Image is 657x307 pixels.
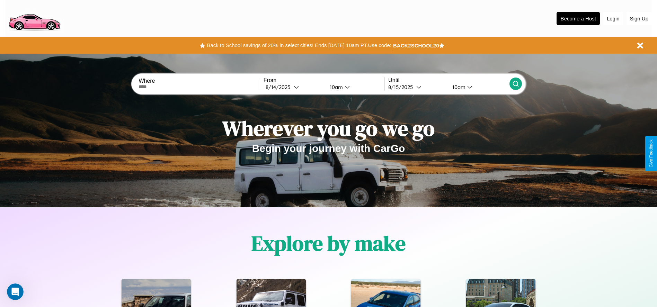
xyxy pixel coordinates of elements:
[447,83,509,91] button: 10am
[627,12,652,25] button: Sign Up
[449,84,467,90] div: 10am
[649,139,654,168] div: Give Feedback
[603,12,623,25] button: Login
[7,283,24,300] iframe: Intercom live chat
[393,43,439,48] b: BACK2SCHOOL20
[5,3,63,32] img: logo
[139,78,259,84] label: Where
[251,229,406,258] h1: Explore by make
[264,83,324,91] button: 8/14/2025
[557,12,600,25] button: Become a Host
[324,83,385,91] button: 10am
[205,40,393,50] button: Back to School savings of 20% in select cities! Ends [DATE] 10am PT.Use code:
[388,84,416,90] div: 8 / 15 / 2025
[266,84,294,90] div: 8 / 14 / 2025
[264,77,384,83] label: From
[388,77,509,83] label: Until
[326,84,345,90] div: 10am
